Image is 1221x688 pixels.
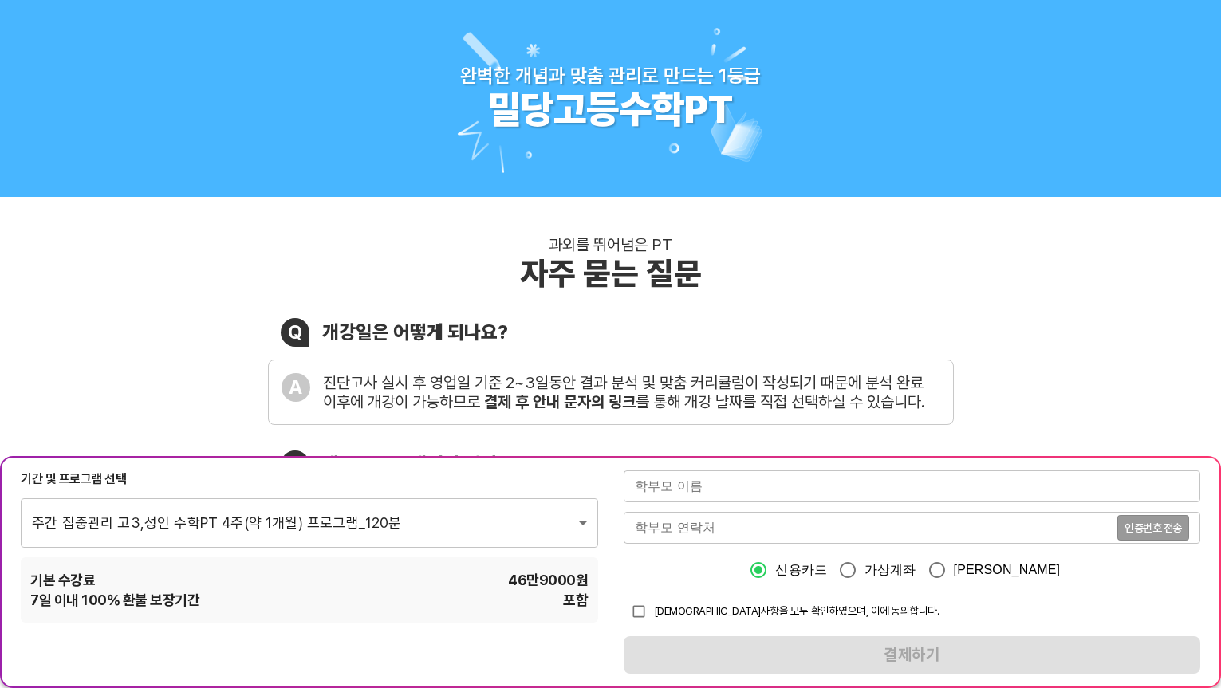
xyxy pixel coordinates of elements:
[30,590,199,610] span: 7 일 이내 100% 환불 보장기간
[624,512,1117,544] input: 학부모 연락처를 입력해주세요
[865,560,916,580] span: 가상계좌
[775,560,827,580] span: 신용카드
[21,470,598,488] div: 기간 및 프로그램 선택
[508,570,588,590] span: 46만9000 원
[488,87,733,133] div: 밀당고등수학PT
[954,560,1061,580] span: [PERSON_NAME]
[460,64,761,87] div: 완벽한 개념과 맞춤 관리로 만드는 1등급
[484,392,636,411] b: 결제 후 안내 문자의 링크
[520,254,702,293] div: 자주 묻는 질문
[21,497,598,547] div: 주간 집중관리 고3,성인 수학PT 4주(약 1개월) 프로그램_120분
[563,590,588,610] span: 포함
[281,450,309,479] div: Q
[624,470,1201,502] input: 학부모 이름을 입력해주세요
[654,604,939,617] span: [DEMOGRAPHIC_DATA]사항을 모두 확인하였으며, 이에 동의합니다.
[322,320,508,344] div: 개강일은 어떻게 되나요?
[322,453,525,476] div: 태블릿을 구매해야 될까요?
[30,570,95,590] span: 기본 수강료
[549,235,672,254] div: 과외를 뛰어넘은 PT
[281,318,309,347] div: Q
[282,373,310,402] div: A
[323,373,940,411] div: 진단고사 실시 후 영업일 기준 2~3일동안 결과 분석 및 맞춤 커리큘럼이 작성되기 때문에 분석 완료 이후에 개강이 가능하므로 를 통해 개강 날짜를 직접 선택하실 수 있습니다.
